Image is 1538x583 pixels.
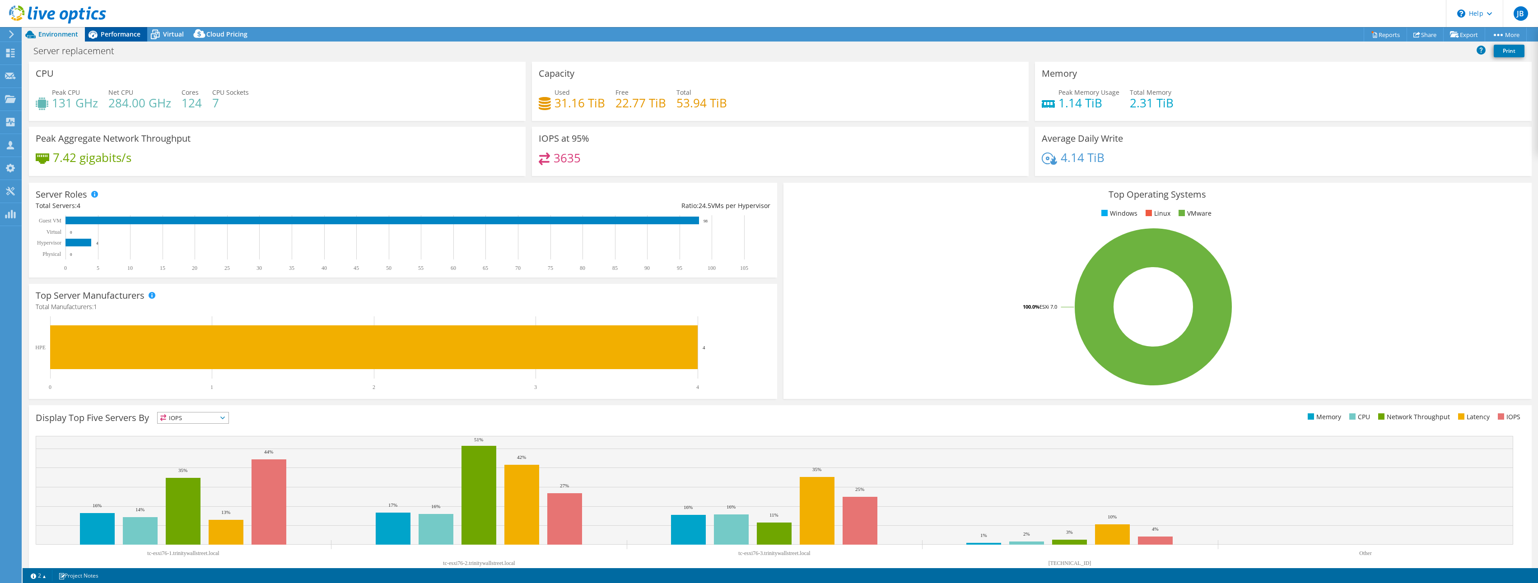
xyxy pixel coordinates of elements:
text: Hypervisor [37,240,61,246]
text: 16% [684,504,693,510]
li: VMware [1176,208,1212,218]
h3: Top Server Manufacturers [36,291,144,301]
text: 85 [612,265,618,271]
text: 55 [418,265,424,271]
text: HPE [35,344,46,351]
div: Total Servers: [36,201,403,211]
text: 0 [49,384,51,390]
text: 27% [560,483,569,488]
a: Reports [1364,28,1407,42]
h3: Server Roles [36,190,87,199]
h3: Capacity [539,69,574,79]
span: Net CPU [108,88,133,97]
text: 16% [431,504,440,509]
text: 80 [580,265,585,271]
li: Latency [1456,412,1490,422]
text: 105 [740,265,748,271]
text: 2 [373,384,375,390]
span: IOPS [158,412,228,423]
text: 3% [1066,529,1073,535]
text: 0 [70,252,72,257]
h4: 53.94 TiB [676,98,727,108]
text: Physical [42,251,61,257]
span: Cores [182,88,199,97]
text: 4 [96,241,98,245]
text: 3 [534,384,537,390]
text: 60 [451,265,456,271]
text: 1 [210,384,213,390]
text: 11% [769,512,778,518]
h3: CPU [36,69,54,79]
span: 4 [77,201,80,210]
text: 1% [980,532,987,538]
text: Other [1359,550,1371,556]
text: 30 [256,265,262,271]
h4: 7 [212,98,249,108]
span: Peak Memory Usage [1058,88,1119,97]
text: 2% [1023,531,1030,537]
span: Performance [101,30,140,38]
svg: \n [1457,9,1465,18]
text: Guest VM [39,217,61,224]
tspan: 100.0% [1023,303,1039,310]
h4: 22.77 TiB [615,98,666,108]
div: Ratio: VMs per Hypervisor [403,201,770,211]
text: 40 [322,265,327,271]
h4: 2.31 TiB [1130,98,1174,108]
text: Virtual [47,229,62,235]
text: 10% [1108,514,1117,519]
span: Total Memory [1130,88,1171,97]
text: 35% [178,467,187,473]
text: 5 [97,265,99,271]
text: 0 [64,265,67,271]
h4: 284.00 GHz [108,98,171,108]
text: 16% [93,503,102,508]
a: Share [1407,28,1444,42]
text: tc-esxi76-1.trinitywallstreet.local [147,550,219,556]
li: Linux [1143,208,1170,218]
text: 20 [192,265,197,271]
h4: 7.42 gigabits/s [53,153,131,162]
li: Network Throughput [1376,412,1450,422]
h4: 4.14 TiB [1061,153,1105,162]
span: JB [1514,6,1528,21]
span: Peak CPU [52,88,80,97]
li: CPU [1347,412,1370,422]
span: 1 [93,302,97,311]
text: 44% [264,449,273,454]
text: 42% [517,454,526,460]
h3: Memory [1042,69,1077,79]
h4: 1.14 TiB [1058,98,1119,108]
h1: Server replacement [29,46,128,56]
span: Total [676,88,691,97]
text: 16% [727,504,736,509]
text: 25 [224,265,230,271]
span: 24.5 [699,201,711,210]
text: [TECHNICAL_ID] [1049,560,1091,566]
text: 13% [221,509,230,515]
tspan: ESXi 7.0 [1039,303,1057,310]
li: Windows [1099,208,1137,218]
span: Free [615,88,629,97]
h4: 124 [182,98,202,108]
h4: 31.16 TiB [555,98,605,108]
h3: IOPS at 95% [539,134,589,143]
text: 10 [127,265,133,271]
h4: 3635 [554,153,581,163]
text: 90 [644,265,650,271]
span: Virtual [163,30,184,38]
text: 4 [703,345,705,350]
text: 50 [386,265,391,271]
text: 98 [704,219,708,223]
span: Environment [38,30,78,38]
text: tc-esxi76-2.trinitywallstreet.local [443,560,515,566]
text: 17% [388,502,397,508]
text: 70 [515,265,521,271]
text: 95 [677,265,682,271]
li: IOPS [1496,412,1520,422]
text: 14% [135,507,144,512]
a: Print [1494,45,1524,57]
text: 25% [855,486,864,492]
text: 100 [708,265,716,271]
li: Memory [1305,412,1341,422]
